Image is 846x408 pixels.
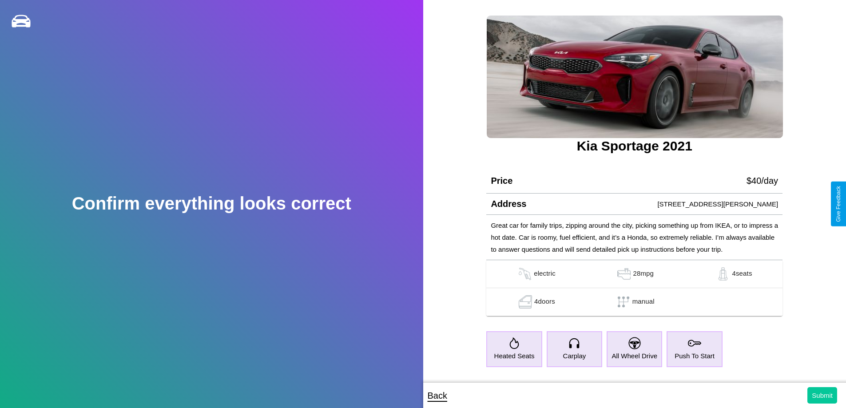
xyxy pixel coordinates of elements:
p: 4 seats [732,267,752,281]
p: Push To Start [675,350,715,362]
button: Submit [807,387,837,404]
div: Give Feedback [835,186,842,222]
h3: Kia Sportage 2021 [486,139,782,154]
p: manual [632,295,655,309]
p: Heated Seats [494,350,535,362]
h4: Price [491,176,512,186]
h4: Address [491,199,526,209]
p: All Wheel Drive [612,350,657,362]
img: gas [516,295,534,309]
img: gas [615,267,633,281]
img: gas [714,267,732,281]
p: 28 mpg [633,267,654,281]
p: Carplay [563,350,586,362]
img: gas [516,267,534,281]
p: Great car for family trips, zipping around the city, picking something up from IKEA, or to impres... [491,219,778,255]
p: 4 doors [534,295,555,309]
p: electric [534,267,556,281]
table: simple table [486,260,782,316]
h2: Confirm everything looks correct [72,194,351,214]
p: Back [428,388,447,404]
p: $ 40 /day [747,173,778,189]
p: [STREET_ADDRESS][PERSON_NAME] [657,198,778,210]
